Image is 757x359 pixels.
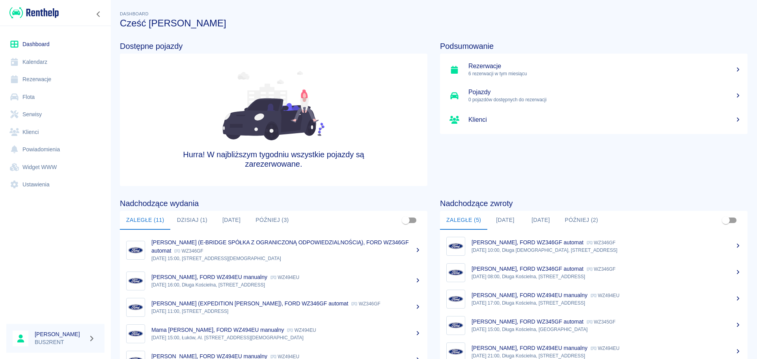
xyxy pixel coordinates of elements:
[587,266,615,272] p: WZ346GF
[6,141,104,158] a: Powiadomienia
[440,312,748,339] a: Image[PERSON_NAME], FORD WZ345GF automat WZ345GF[DATE] 15:00, Długa Kościelna, [GEOGRAPHIC_DATA]
[472,326,741,333] p: [DATE] 15:00, Długa Kościelna, [GEOGRAPHIC_DATA]
[120,233,427,268] a: Image[PERSON_NAME] (E-BRIDGE SPÓŁKA Z OGRANICZONĄ ODPOWIEDZIALNOŚCIĄ), FORD WZ346GF automat WZ346...
[558,211,604,230] button: Później (2)
[35,330,85,338] h6: [PERSON_NAME]
[587,240,615,246] p: WZ346GF
[440,211,487,230] button: Zaległe (5)
[151,281,421,288] p: [DATE] 16:00, Długa Kościelna, [STREET_ADDRESS]
[440,83,748,109] a: Pojazdy0 pojazdów dostępnych do rezerwacji
[6,6,59,19] a: Renthelp logo
[128,326,143,341] img: Image
[440,41,748,51] h4: Podsumowanie
[6,53,104,71] a: Kalendarz
[151,334,421,341] p: [DATE] 15:00, Łuków, Al. [STREET_ADDRESS][DEMOGRAPHIC_DATA]
[398,213,413,228] span: Pokaż przypisane tylko do mnie
[468,88,741,96] h5: Pojazdy
[472,292,587,298] p: [PERSON_NAME], FORD WZ494EU manualny
[120,268,427,294] a: Image[PERSON_NAME], FORD WZ494EU manualny WZ494EU[DATE] 16:00, Długa Kościelna, [STREET_ADDRESS]
[448,318,463,333] img: Image
[6,176,104,193] a: Ustawienia
[472,299,741,307] p: [DATE] 17:00, Długa Kościelna, [STREET_ADDRESS]
[151,239,409,254] p: [PERSON_NAME] (E-BRIDGE SPÓŁKA Z OGRANICZONĄ ODPOWIEDZIALNOŚCIĄ), FORD WZ346GF automat
[249,211,295,230] button: Później (3)
[472,266,584,272] p: [PERSON_NAME], FORD WZ346GF automat
[468,96,741,103] p: 0 pojazdów dostępnych do rezerwacji
[6,35,104,53] a: Dashboard
[214,211,249,230] button: [DATE]
[6,71,104,88] a: Rezerwacje
[181,150,366,169] h4: Hurra! W najbliższym tygodniu wszystkie pojazdy są zarezerwowane.
[718,213,733,228] span: Pokaż przypisane tylko do mnie
[523,211,558,230] button: [DATE]
[6,88,104,106] a: Flota
[35,338,85,346] p: BUS2RENT
[270,275,299,280] p: WZ494EU
[120,320,427,347] a: ImageMama [PERSON_NAME], FORD WZ494EU manualny WZ494EU[DATE] 15:00, Łuków, Al. [STREET_ADDRESS][D...
[468,116,741,124] h5: Klienci
[174,248,203,254] p: WZ346GF
[472,239,584,246] p: [PERSON_NAME], FORD WZ346GF automat
[472,318,584,325] p: [PERSON_NAME], FORD WZ345GF automat
[287,327,316,333] p: WZ494EU
[591,346,619,351] p: WZ494EU
[151,327,284,333] p: Mama [PERSON_NAME], FORD WZ494EU manualny
[151,255,421,262] p: [DATE] 15:00, [STREET_ADDRESS][DEMOGRAPHIC_DATA]
[591,293,619,298] p: WZ494EU
[448,239,463,254] img: Image
[440,199,748,208] h4: Nadchodzące zwroty
[120,11,149,16] span: Dashboard
[472,345,587,351] p: [PERSON_NAME], FORD WZ494EU manualny
[587,319,615,325] p: WZ345GF
[128,243,143,258] img: Image
[128,273,143,288] img: Image
[6,123,104,141] a: Klienci
[93,9,104,19] button: Zwiń nawigację
[468,62,741,70] h5: Rezerwacje
[487,211,523,230] button: [DATE]
[9,6,59,19] img: Renthelp logo
[472,273,741,280] p: [DATE] 08:00, Długa Kościelna, [STREET_ADDRESS]
[120,199,427,208] h4: Nadchodzące wydania
[128,300,143,315] img: Image
[448,265,463,280] img: Image
[151,300,348,307] p: [PERSON_NAME] (EXPEDITION [PERSON_NAME]), FORD WZ346GF automat
[440,109,748,131] a: Klienci
[440,286,748,312] a: Image[PERSON_NAME], FORD WZ494EU manualny WZ494EU[DATE] 17:00, Długa Kościelna, [STREET_ADDRESS]
[448,292,463,307] img: Image
[120,294,427,320] a: Image[PERSON_NAME] (EXPEDITION [PERSON_NAME]), FORD WZ346GF automat WZ346GF[DATE] 11:00, [STREET_...
[6,106,104,123] a: Serwisy
[223,71,324,140] img: Fleet
[120,18,748,29] h3: Cześć [PERSON_NAME]
[351,301,380,307] p: WZ346GF
[472,247,741,254] p: [DATE] 10:00, Długa [DEMOGRAPHIC_DATA], [STREET_ADDRESS]
[151,274,267,280] p: [PERSON_NAME], FORD WZ494EU manualny
[120,211,171,230] button: Zaległe (11)
[440,233,748,259] a: Image[PERSON_NAME], FORD WZ346GF automat WZ346GF[DATE] 10:00, Długa [DEMOGRAPHIC_DATA], [STREET_A...
[120,41,427,51] h4: Dostępne pojazdy
[151,308,421,315] p: [DATE] 11:00, [STREET_ADDRESS]
[468,70,741,77] p: 6 rezerwacji w tym miesiącu
[171,211,214,230] button: Dzisiaj (1)
[440,259,748,286] a: Image[PERSON_NAME], FORD WZ346GF automat WZ346GF[DATE] 08:00, Długa Kościelna, [STREET_ADDRESS]
[6,158,104,176] a: Widget WWW
[440,57,748,83] a: Rezerwacje6 rezerwacji w tym miesiącu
